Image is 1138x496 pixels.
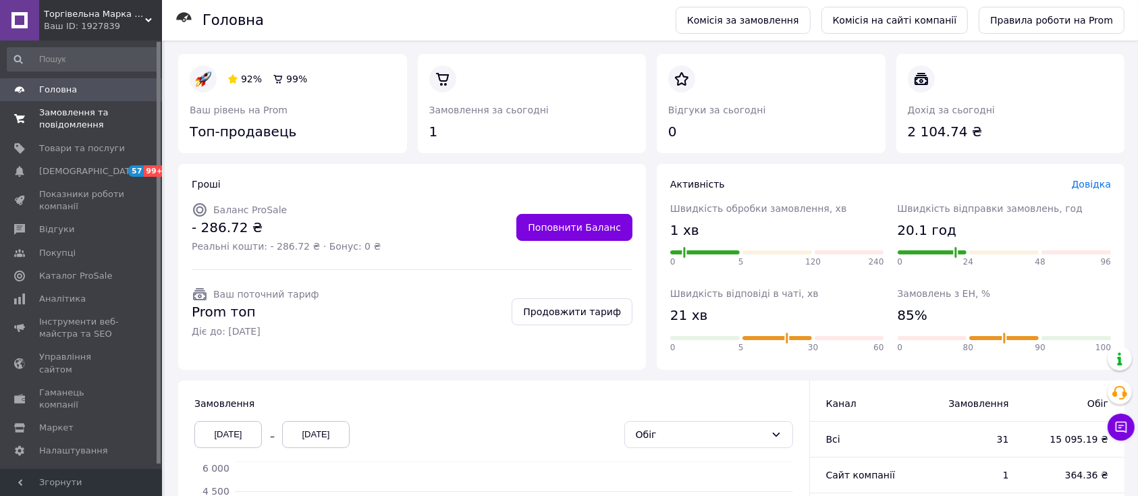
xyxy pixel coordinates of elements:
[826,434,840,445] span: Всi
[898,288,991,299] span: Замовлень з ЕН, %
[670,306,707,325] span: 21 хв
[931,433,1008,446] span: 31
[194,398,254,409] span: Замовлення
[1035,256,1046,268] span: 48
[1072,179,1111,190] a: Довідка
[670,288,819,299] span: Швидкість відповіді в чаті, хв
[1035,342,1046,354] span: 90
[1101,256,1111,268] span: 96
[512,298,632,325] a: Продовжити тариф
[39,247,76,259] span: Покупці
[282,421,350,448] div: [DATE]
[808,342,818,354] span: 30
[821,7,969,34] a: Комісія на сайті компанії
[39,387,125,411] span: Гаманець компанії
[39,188,125,213] span: Показники роботи компанії
[128,165,144,177] span: 57
[1036,433,1108,446] span: 15 095.19 ₴
[286,74,307,84] span: 99 %
[202,463,229,474] tspan: 6 000
[516,214,632,241] a: Поповнити Баланс
[39,165,139,177] span: [DEMOGRAPHIC_DATA]
[670,256,676,268] span: 0
[898,342,903,354] span: 0
[213,204,287,215] span: Баланс ProSale
[39,445,108,457] span: Налаштування
[738,342,744,354] span: 5
[7,47,159,72] input: Пошук
[670,342,676,354] span: 0
[963,256,973,268] span: 24
[670,203,846,214] span: Швидкість обробки замовлення, хв
[192,218,381,238] span: - 286.72 ₴
[39,422,74,434] span: Маркет
[39,142,125,155] span: Товари та послуги
[898,221,956,240] span: 20.1 год
[192,179,221,190] span: Гроші
[898,306,927,325] span: 85%
[1036,468,1108,482] span: 364.36 ₴
[39,351,125,375] span: Управління сайтом
[636,427,765,442] div: Обіг
[144,165,166,177] span: 99+
[805,256,821,268] span: 120
[192,325,319,338] span: Діє до: [DATE]
[738,256,744,268] span: 5
[676,7,811,34] a: Комісія за замовлення
[39,84,77,96] span: Головна
[898,203,1083,214] span: Швидкість відправки замовлень, год
[1095,342,1111,354] span: 100
[44,8,145,20] span: Торгівельна Марка "FromFactory"
[670,179,725,190] span: Активність
[39,270,112,282] span: Каталог ProSale
[39,107,125,131] span: Замовлення та повідомлення
[873,342,884,354] span: 60
[44,20,162,32] div: Ваш ID: 1927839
[670,221,699,240] span: 1 хв
[213,289,319,300] span: Ваш поточний тариф
[869,256,884,268] span: 240
[194,421,262,448] div: [DATE]
[963,342,973,354] span: 80
[979,7,1125,34] a: Правила роботи на Prom
[192,302,319,322] span: Prom топ
[202,12,264,28] h1: Головна
[39,316,125,340] span: Інструменти веб-майстра та SEO
[1108,414,1135,441] button: Чат з покупцем
[826,398,857,409] span: Канал
[826,470,895,480] span: Сайт компанії
[1036,397,1108,410] span: Обіг
[192,240,381,253] span: Реальні кошти: - 286.72 ₴ · Бонус: 0 ₴
[931,468,1008,482] span: 1
[898,256,903,268] span: 0
[39,293,86,305] span: Аналітика
[931,397,1008,410] span: Замовлення
[39,223,74,236] span: Відгуки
